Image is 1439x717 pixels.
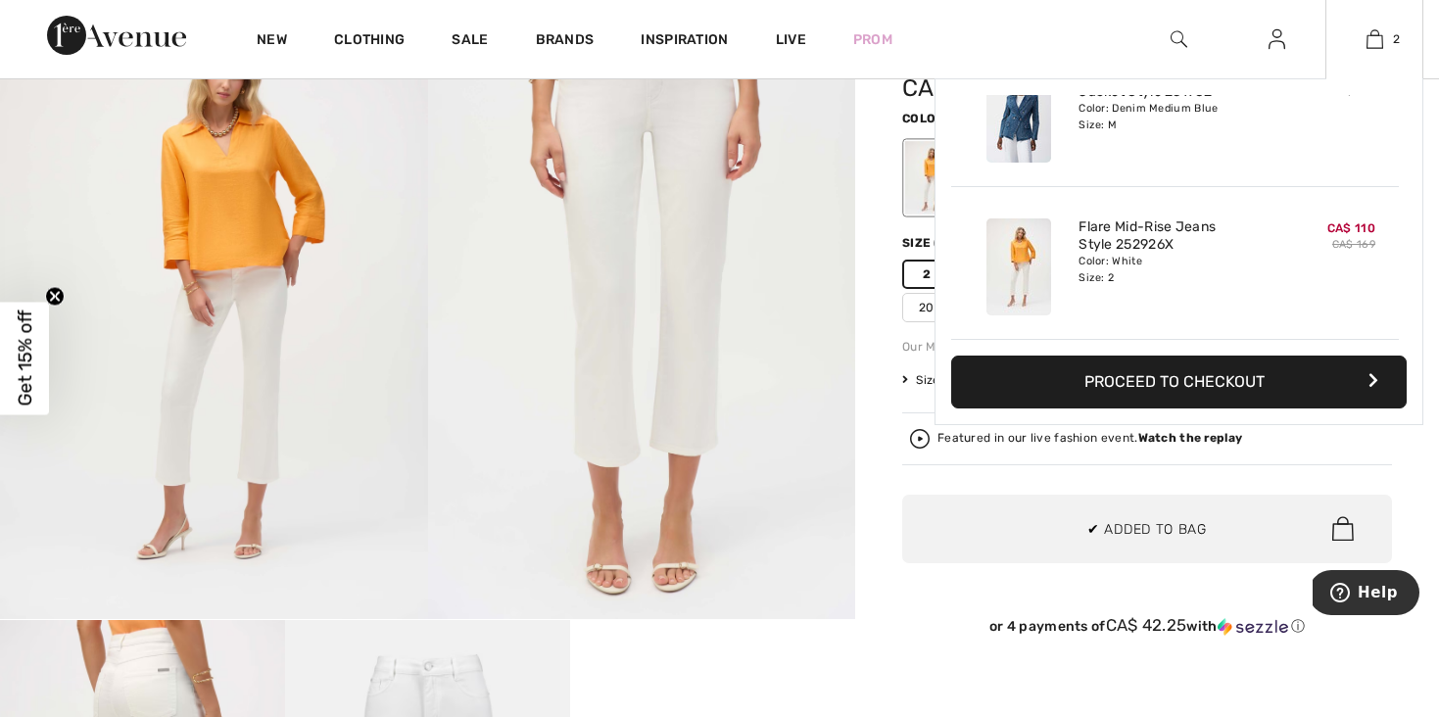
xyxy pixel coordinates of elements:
[902,495,1392,563] button: ✔ Added to Bag
[1393,30,1400,48] span: 2
[902,74,993,102] span: CA$ 169
[452,31,488,52] a: Sale
[1138,431,1243,445] strong: Watch the replay
[1106,615,1187,635] span: CA$ 42.25
[905,141,956,215] div: White
[1313,570,1419,619] iframe: Opens a widget where you can find more information
[257,31,287,52] a: New
[1079,218,1271,254] a: Flare Mid-Rise Jeans Style 252926X
[641,31,728,52] span: Inspiration
[986,66,1051,163] img: Double Breasted Denim Jacket Style 251962
[902,616,1392,636] div: or 4 payments of with
[1079,101,1271,132] div: Color: Denim Medium Blue Size: M
[1171,27,1187,51] img: search the website
[14,311,36,406] span: Get 15% off
[536,31,595,52] a: Brands
[776,29,806,50] a: Live
[902,112,948,125] span: Color:
[45,287,65,307] button: Close teaser
[853,29,892,50] a: Prom
[902,293,951,322] span: 20
[902,616,1392,643] div: or 4 payments ofCA$ 42.25withSezzle Click to learn more about Sezzle
[1087,518,1207,539] span: ✔ Added to Bag
[334,31,405,52] a: Clothing
[986,218,1051,315] img: Flare Mid-Rise Jeans Style 252926X
[1269,27,1285,51] img: My Info
[951,356,1407,408] button: Proceed to Checkout
[910,429,930,449] img: Watch the replay
[1079,254,1271,285] div: Color: White Size: 2
[1327,221,1375,235] span: CA$ 110
[902,371,976,389] span: Size Guide
[1326,27,1422,51] a: 2
[1332,85,1375,98] s: CA$ 279
[1332,238,1375,251] s: CA$ 169
[47,16,186,55] img: 1ère Avenue
[1367,27,1383,51] img: My Bag
[937,432,1242,445] div: Featured in our live fashion event.
[1218,618,1288,636] img: Sezzle
[902,338,1392,356] div: Our Model is 5'9''/175cm and wears a size 14
[1332,516,1354,542] img: Bag.svg
[1253,27,1301,52] a: Sign In
[902,234,1229,252] div: Size ([GEOGRAPHIC_DATA]/[GEOGRAPHIC_DATA]):
[902,260,951,289] span: 2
